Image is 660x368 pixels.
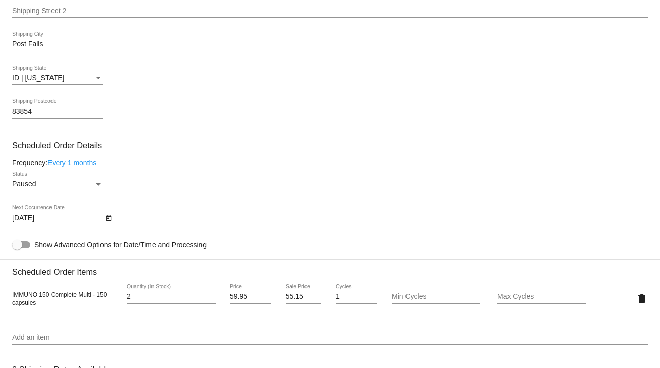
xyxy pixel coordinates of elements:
h3: Scheduled Order Details [12,141,648,150]
mat-select: Status [12,180,103,188]
input: Shipping City [12,40,103,48]
mat-select: Shipping State [12,74,103,82]
button: Open calendar [103,212,114,223]
input: Sale Price [286,293,322,301]
input: Quantity (In Stock) [127,293,216,301]
span: Show Advanced Options for Date/Time and Processing [34,240,207,250]
input: Next Occurrence Date [12,214,103,222]
input: Max Cycles [497,293,586,301]
span: Paused [12,180,36,188]
input: Cycles [336,293,377,301]
input: Shipping Street 2 [12,7,648,15]
input: Add an item [12,334,648,342]
input: Min Cycles [392,293,481,301]
span: IMMUNO 150 Complete Multi - 150 capsules [12,291,107,306]
h3: Scheduled Order Items [12,259,648,277]
div: Frequency: [12,159,648,167]
span: ID | [US_STATE] [12,74,64,82]
mat-icon: delete [636,293,648,305]
a: Every 1 months [47,159,96,167]
input: Price [230,293,271,301]
input: Shipping Postcode [12,108,103,116]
